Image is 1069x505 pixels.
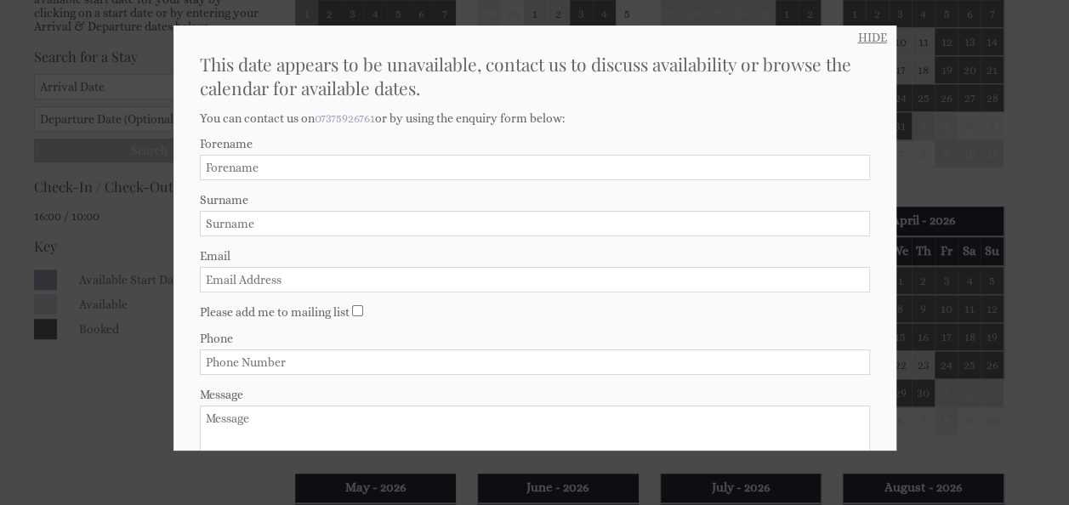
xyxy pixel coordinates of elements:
[200,332,870,345] label: Phone
[200,267,870,292] input: Email Address
[200,349,870,375] input: Phone Number
[200,137,870,150] label: Forename
[200,305,350,319] label: Please add me to mailing list
[200,155,870,180] input: Forename
[315,111,375,125] a: 07375926761
[200,193,870,207] label: Surname
[200,111,870,125] p: You can contact us on or by using the enquiry form below:
[200,52,870,99] h2: This date appears to be unavailable, contact us to discuss availability or browse the calendar fo...
[200,249,870,263] label: Email
[200,211,870,236] input: Surname
[200,388,870,401] label: Message
[858,31,887,44] a: HIDE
